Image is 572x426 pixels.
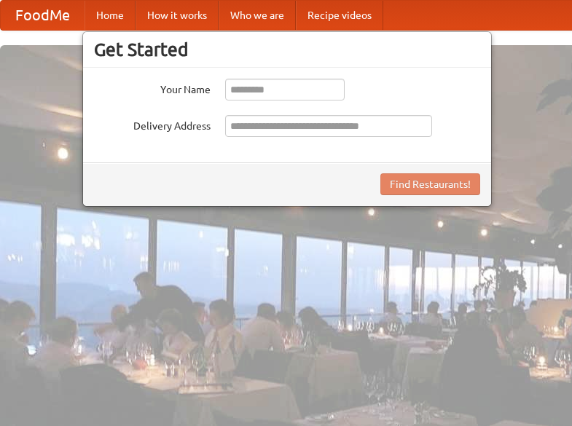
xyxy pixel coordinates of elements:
[85,1,136,30] a: Home
[94,39,480,60] h3: Get Started
[219,1,296,30] a: Who we are
[380,173,480,195] button: Find Restaurants!
[296,1,383,30] a: Recipe videos
[94,115,211,133] label: Delivery Address
[136,1,219,30] a: How it works
[1,1,85,30] a: FoodMe
[94,79,211,97] label: Your Name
